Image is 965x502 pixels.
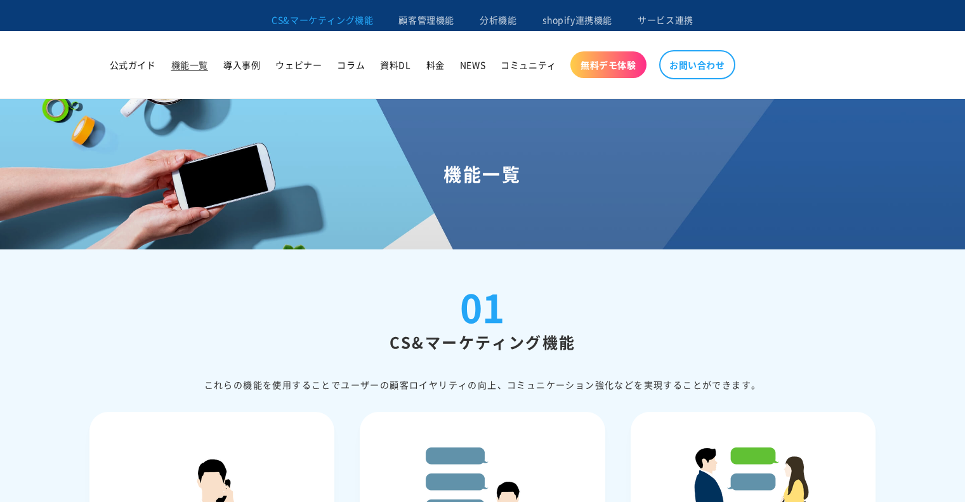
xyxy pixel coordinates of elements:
div: これらの機能を使⽤することでユーザーの顧客ロイヤリティの向上、コミュニケーション強化などを実現することができます。 [89,377,876,393]
span: 公式ガイド [110,59,156,70]
a: NEWS [452,51,493,78]
a: 公式ガイド [102,51,164,78]
span: コラム [337,59,365,70]
span: 料金 [426,59,445,70]
span: 導入事例 [223,59,260,70]
span: 資料DL [380,59,410,70]
a: お問い合わせ [659,50,735,79]
span: 機能一覧 [171,59,208,70]
a: 導入事例 [216,51,268,78]
a: 資料DL [372,51,418,78]
a: 無料デモ体験 [570,51,647,78]
span: お問い合わせ [669,59,725,70]
a: コラム [329,51,372,78]
a: コミュニティ [493,51,564,78]
a: ウェビナー [268,51,329,78]
h2: CS&マーケティング機能 [89,332,876,352]
a: 機能一覧 [164,51,216,78]
div: 01 [460,287,505,326]
span: ウェビナー [275,59,322,70]
span: 無料デモ体験 [581,59,636,70]
h1: 機能一覧 [15,162,950,185]
span: NEWS [460,59,485,70]
a: 料金 [419,51,452,78]
span: コミュニティ [501,59,556,70]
